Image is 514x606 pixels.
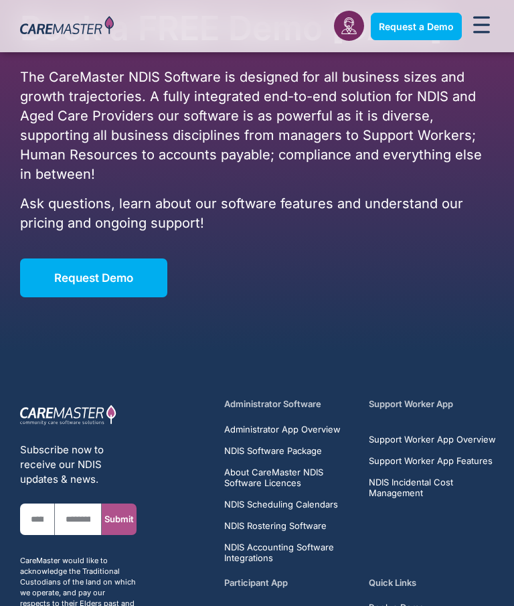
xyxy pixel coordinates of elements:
a: NDIS Rostering Software [224,520,356,531]
a: NDIS Scheduling Calendars [224,499,356,510]
a: Administrator App Overview [224,424,356,435]
span: NDIS Scheduling Calendars [224,499,338,510]
span: Submit [104,514,134,524]
a: Support Worker App Features [369,455,501,466]
a: Support Worker App Overview [369,434,501,445]
span: NDIS Rostering Software [224,520,327,531]
span: Administrator App Overview [224,424,341,435]
button: Submit [102,504,137,535]
img: CareMaster Logo [20,16,114,37]
h5: Participant App [224,577,356,589]
div: Subscribe now to receive our NDIS updates & news. [20,443,137,487]
p: Ask questions, learn about our software features and understand our pricing and ongoing support! [20,194,494,233]
h5: Quick Links [369,577,501,589]
span: NDIS Software Package [224,445,322,456]
h5: Administrator Software [224,398,356,410]
span: Support Worker App Overview [369,434,496,445]
span: Request a Demo [379,21,454,32]
a: NDIS Software Package [224,445,356,456]
a: Request Demo [20,258,167,297]
h5: Support Worker App [369,398,501,410]
span: Support Worker App Features [369,455,493,466]
a: NDIS Accounting Software Integrations [224,542,356,563]
a: Request a Demo [371,13,462,40]
a: About CareMaster NDIS Software Licences [224,467,356,488]
a: NDIS Incidental Cost Management [369,477,501,498]
p: The CareMaster NDIS Software is designed for all business sizes and growth trajectories. A fully ... [20,68,494,184]
span: Request Demo [54,271,133,285]
img: CareMaster Logo Part [20,404,116,427]
div: Menu Toggle [468,12,494,41]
